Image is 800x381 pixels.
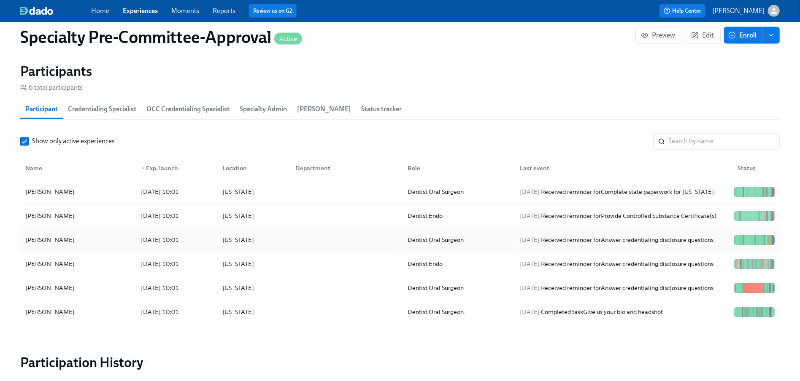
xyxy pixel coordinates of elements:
[734,164,778,174] div: Status
[171,7,199,15] a: Moments
[249,4,297,18] button: Review us on G2
[520,236,540,244] span: [DATE]
[68,103,136,115] span: Credentialing Specialist
[274,36,302,42] span: Active
[22,187,134,197] div: [PERSON_NAME]
[138,259,216,269] div: [DATE] 10:01
[219,235,289,245] div: [US_STATE]
[141,167,145,171] span: ▼
[123,7,158,15] a: Experiences
[292,164,401,174] div: Department
[297,103,351,115] span: [PERSON_NAME]
[22,307,134,317] div: [PERSON_NAME]
[693,31,714,40] span: Edit
[520,188,540,196] span: [DATE]
[712,5,780,17] button: [PERSON_NAME]
[216,160,289,177] div: Location
[361,103,402,115] span: Status tracker
[712,6,765,16] p: [PERSON_NAME]
[22,211,134,221] div: [PERSON_NAME]
[668,133,780,150] input: Search by name
[724,27,763,44] button: Enroll
[213,7,235,15] a: Reports
[219,259,289,269] div: [US_STATE]
[219,187,289,197] div: [US_STATE]
[517,259,731,269] div: Received reminder for Answer credentialing disclosure questions
[138,211,216,221] div: [DATE] 10:01
[138,187,216,197] div: [DATE] 10:01
[134,160,216,177] div: ▼Exp. launch
[20,7,91,15] a: dado
[635,27,682,44] button: Preview
[22,160,134,177] div: Name
[404,307,513,317] div: Dentist Oral Surgeon
[20,63,780,80] h2: Participants
[146,103,230,115] span: OCC Credentialing Specialist
[20,354,780,371] h2: Participation History
[20,83,83,92] div: 6 total participants
[686,27,721,44] button: Edit
[404,283,513,293] div: Dentist Oral Surgeon
[517,187,731,197] div: Received reminder for Complete state paperwork for [US_STATE]
[219,211,289,221] div: [US_STATE]
[32,137,115,146] span: Show only active experiences
[219,307,289,317] div: [US_STATE]
[20,301,780,324] div: [PERSON_NAME][DATE] 10:01[US_STATE]Dentist Oral Surgeon[DATE] Completed taskGive us your bio and ...
[517,211,731,221] div: Received reminder for Provide Controlled Substance Certificate(s)
[138,283,216,293] div: [DATE] 10:01
[659,4,705,18] button: Help Center
[91,7,109,15] a: Home
[763,27,780,44] button: enroll
[517,164,731,174] div: Last event
[730,31,757,40] span: Enroll
[219,164,289,174] div: Location
[401,160,513,177] div: Role
[240,103,287,115] span: Specialty Admin
[404,259,513,269] div: Dentist Endo
[514,160,731,177] div: Last event
[520,212,540,220] span: [DATE]
[404,235,513,245] div: Dentist Oral Surgeon
[520,284,540,292] span: [DATE]
[20,204,780,228] div: [PERSON_NAME][DATE] 10:01[US_STATE]Dentist Endo[DATE] Received reminder forProvide Controlled Sub...
[731,160,778,177] div: Status
[22,164,134,174] div: Name
[643,31,675,40] span: Preview
[404,187,513,197] div: Dentist Oral Surgeon
[664,7,701,15] span: Help Center
[20,7,53,15] img: dado
[517,283,731,293] div: Received reminder for Answer credentialing disclosure questions
[138,307,216,317] div: [DATE] 10:01
[22,235,78,245] div: [PERSON_NAME]
[289,160,401,177] div: Department
[520,260,540,268] span: [DATE]
[20,276,780,301] div: [PERSON_NAME][DATE] 10:01[US_STATE]Dentist Oral Surgeon[DATE] Received reminder forAnswer credent...
[20,27,302,47] h1: Specialty Pre-Committee-Approval
[253,7,292,15] a: Review us on G2
[25,103,58,115] span: Participant
[20,180,780,204] div: [PERSON_NAME][DATE] 10:01[US_STATE]Dentist Oral Surgeon[DATE] Received reminder forComplete state...
[138,164,216,174] div: Exp. launch
[517,307,731,317] div: Completed task Give us your bio and headshot
[520,309,540,316] span: [DATE]
[20,228,780,252] div: [PERSON_NAME][DATE] 10:01[US_STATE]Dentist Oral Surgeon[DATE] Received reminder forAnswer credent...
[138,235,216,245] div: [DATE] 10:01
[20,252,780,276] div: [PERSON_NAME][DATE] 10:01[US_STATE]Dentist Endo[DATE] Received reminder forAnswer credentialing d...
[404,164,513,174] div: Role
[22,259,134,269] div: [PERSON_NAME]
[22,283,134,293] div: [PERSON_NAME]
[517,235,731,245] div: Received reminder for Answer credentialing disclosure questions
[404,211,513,221] div: Dentist Endo
[219,283,289,293] div: [US_STATE]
